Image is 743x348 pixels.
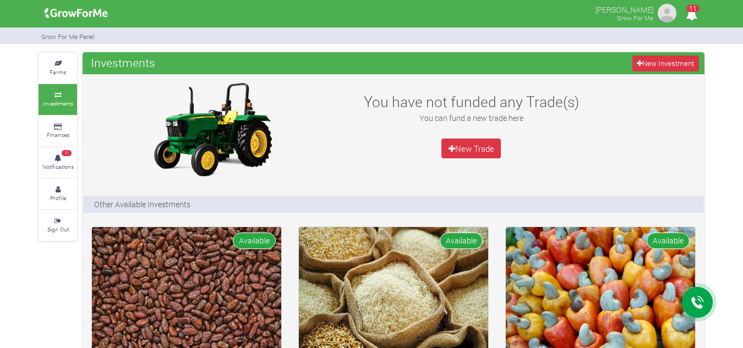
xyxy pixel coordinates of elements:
small: Notifications [42,163,74,170]
span: Available [647,233,690,248]
small: Finances [47,131,69,139]
h3: You have not funded any Trade(s) [352,93,591,111]
small: Sign Out [47,225,69,233]
p: [PERSON_NAME] [596,2,653,15]
a: Profile [39,179,77,209]
small: Grow For Me Panel [41,32,95,41]
span: Available [440,233,483,248]
img: growforme image [656,2,678,24]
img: growforme image [144,80,281,179]
a: Finances [39,116,77,146]
span: Available [233,233,276,248]
img: growforme image [41,2,112,24]
a: 11 Notifications [39,147,77,178]
span: Investments [88,52,158,74]
a: Sign Out [39,210,77,240]
p: Other Available Investments [94,198,190,210]
span: 11 [686,5,700,12]
a: Investments [39,84,77,114]
small: Farms [50,68,66,76]
a: Farms [39,53,77,83]
small: Investments [43,100,73,107]
small: Grow For Me [617,14,653,22]
a: New Investment [632,56,699,71]
a: New Trade [441,139,501,158]
p: You can fund a new trade here [352,112,591,124]
small: Profile [50,194,66,202]
i: Notifications [681,2,702,27]
a: 11 [681,10,702,21]
span: 11 [62,150,72,157]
